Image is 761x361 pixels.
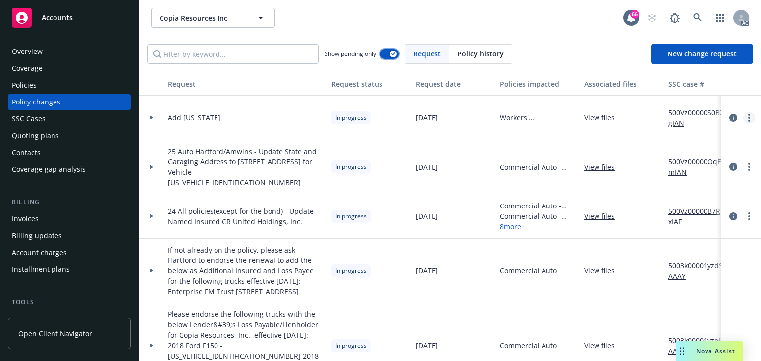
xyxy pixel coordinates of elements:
button: Request [164,72,327,96]
a: View files [584,112,623,123]
div: Request [168,79,324,89]
a: 500Vz00000B7RpxIAF [668,206,735,227]
div: Coverage [12,60,43,76]
div: Toggle Row Expanded [139,140,164,194]
div: SSC case # [668,79,735,89]
a: 500Vz00000OqEVmIAN [668,156,735,177]
a: Invoices [8,211,131,227]
div: Policies [12,77,37,93]
button: SSC case # [664,72,739,96]
div: Request date [416,79,492,89]
a: New change request [651,44,753,64]
div: Account charges [12,245,67,260]
div: Drag to move [676,341,688,361]
input: Filter by keyword... [147,44,319,64]
span: In progress [335,162,367,171]
span: [DATE] [416,162,438,172]
a: Coverage [8,60,131,76]
a: View files [584,340,623,351]
span: Open Client Navigator [18,328,92,339]
div: Invoices [12,211,39,227]
a: Installment plans [8,261,131,277]
div: SSC Cases [12,111,46,127]
span: Commercial Auto - Master Auto Policy [500,162,576,172]
div: Associated files [584,79,660,89]
a: View files [584,211,623,221]
span: Show pending only [325,50,376,58]
a: circleInformation [727,210,739,222]
span: [DATE] [416,112,438,123]
a: 5003k00001yzdSAAAY [668,260,735,281]
span: [DATE] [416,340,438,351]
a: Policy changes [8,94,131,110]
a: Switch app [710,8,730,28]
div: Toggle Row Expanded [139,239,164,303]
button: Copia Resources Inc [151,8,275,28]
div: Contacts [12,145,41,160]
a: circleInformation [727,112,739,124]
span: Commercial Auto - Master Auto Policy [500,211,576,221]
a: Policies [8,77,131,93]
a: Accounts [8,4,131,32]
a: Account charges [8,245,131,260]
div: Policy changes [12,94,60,110]
span: Copia Resources Inc [160,13,245,23]
span: [DATE] [416,265,438,276]
a: 8 more [500,221,576,232]
span: Nova Assist [696,347,735,355]
span: If not already on the policy, please ask Hartford to endorse the renewal to add the below as Addi... [168,245,324,297]
div: Coverage gap analysis [12,161,86,177]
a: Contacts [8,145,131,160]
div: Tools [8,297,131,307]
a: Overview [8,44,131,59]
button: Nova Assist [676,341,743,361]
a: Start snowing [642,8,662,28]
span: Commercial Auto [500,340,557,351]
a: View files [584,265,623,276]
div: Overview [12,44,43,59]
span: In progress [335,341,367,350]
span: [DATE] [416,211,438,221]
button: Policies impacted [496,72,580,96]
div: Billing updates [12,228,62,244]
button: Request date [412,72,496,96]
a: more [743,161,755,173]
span: In progress [335,113,367,122]
div: Toggle Row Expanded [139,96,164,140]
a: View files [584,162,623,172]
span: Commercial Auto [500,265,557,276]
a: 500Vz00000S0BZgIAN [668,107,735,128]
div: Installment plans [12,261,70,277]
a: Search [688,8,707,28]
span: Add [US_STATE] [168,112,220,123]
a: Billing updates [8,228,131,244]
span: Request [413,49,441,59]
span: New change request [667,49,737,58]
span: In progress [335,212,367,221]
span: Accounts [42,14,73,22]
span: 25 Auto Hartford/Amwins - Update State and Garaging Address to [STREET_ADDRESS] for Vehicle [US_V... [168,146,324,188]
button: Request status [327,72,412,96]
div: 66 [630,10,639,19]
div: Billing [8,197,131,207]
a: Coverage gap analysis [8,161,131,177]
button: Associated files [580,72,664,96]
a: 5003k00001yzoLVAAY [668,335,735,356]
span: Policy history [457,49,504,59]
a: more [743,210,755,222]
a: Quoting plans [8,128,131,144]
span: Workers' Compensation [500,112,576,123]
span: 24 All policies(except for the bond) - Update Named Insured CR United Holdings, Inc. [168,206,324,227]
div: Toggle Row Expanded [139,194,164,239]
span: In progress [335,266,367,275]
div: Request status [331,79,408,89]
div: Quoting plans [12,128,59,144]
div: Policies impacted [500,79,576,89]
a: SSC Cases [8,111,131,127]
a: circleInformation [727,161,739,173]
span: Commercial Auto - NPR's/Scheduled Drivers Only [500,201,576,211]
a: Report a Bug [665,8,685,28]
a: more [743,112,755,124]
